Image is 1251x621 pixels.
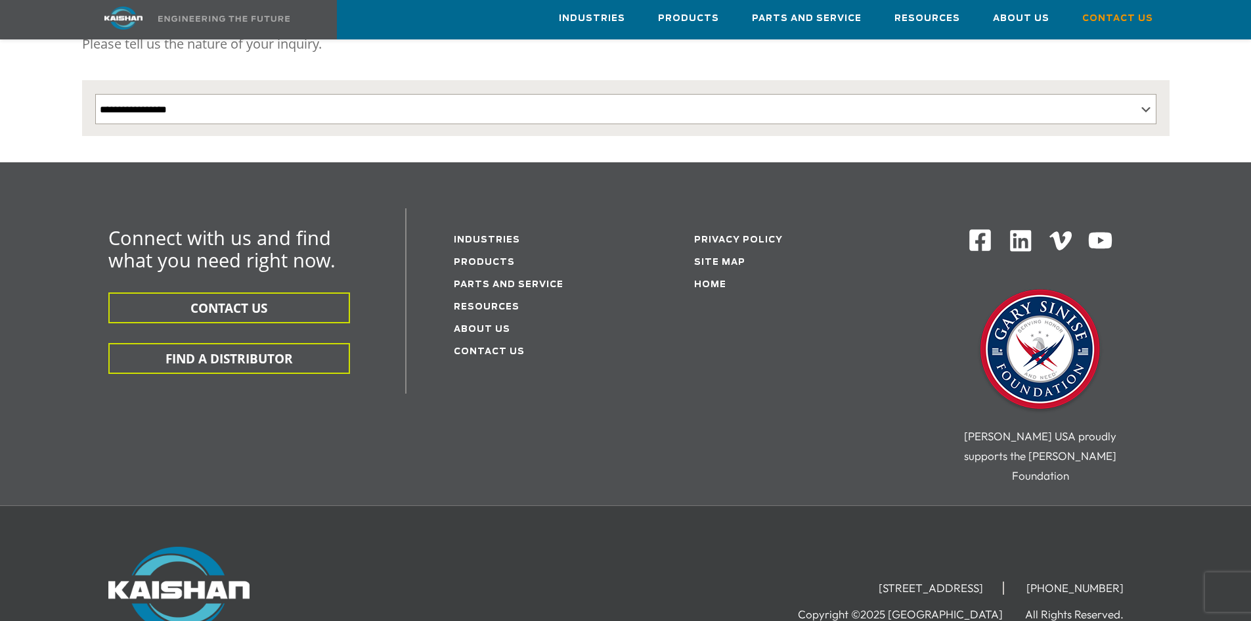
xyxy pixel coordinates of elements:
[694,281,726,289] a: Home
[752,11,862,26] span: Parts and Service
[1087,228,1113,254] img: Youtube
[694,258,745,267] a: Site Map
[752,1,862,36] a: Parts and Service
[1049,231,1072,250] img: Vimeo
[74,7,173,30] img: kaishan logo
[968,228,992,252] img: Facebook
[108,343,350,374] button: FIND A DISTRIBUTOR
[454,281,563,289] a: Parts and service
[694,236,783,244] a: Privacy Policy
[993,11,1049,26] span: About Us
[1082,1,1153,36] a: Contact Us
[1025,608,1143,621] li: All Rights Reserved.
[894,1,960,36] a: Resources
[1007,582,1143,595] li: [PHONE_NUMBER]
[454,348,525,356] a: Contact Us
[454,303,519,311] a: Resources
[559,1,625,36] a: Industries
[108,292,350,323] button: CONTACT US
[798,608,1022,621] li: Copyright ©2025 [GEOGRAPHIC_DATA]
[158,16,290,22] img: Engineering the future
[859,582,1004,595] li: [STREET_ADDRESS]
[975,285,1106,417] img: Gary Sinise Foundation
[1008,228,1034,254] img: Linkedin
[559,11,625,26] span: Industries
[1082,11,1153,26] span: Contact Us
[108,225,336,273] span: Connect with us and find what you need right now.
[658,1,719,36] a: Products
[993,1,1049,36] a: About Us
[454,236,520,244] a: Industries
[894,11,960,26] span: Resources
[964,429,1116,482] span: [PERSON_NAME] USA proudly supports the [PERSON_NAME] Foundation
[454,325,510,334] a: About Us
[658,11,719,26] span: Products
[454,258,515,267] a: Products
[82,31,1170,57] p: Please tell us the nature of your inquiry.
